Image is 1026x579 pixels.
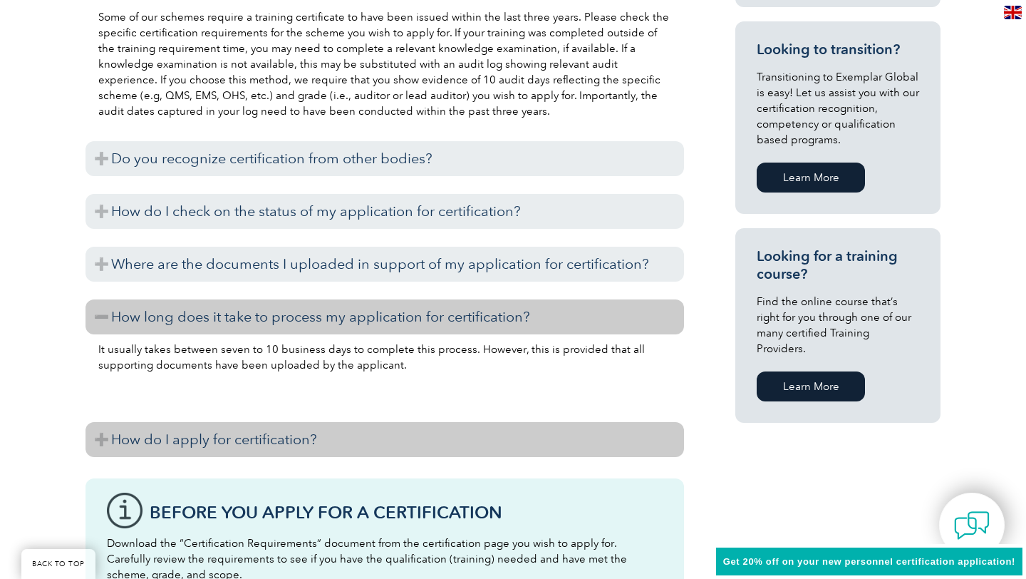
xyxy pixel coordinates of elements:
[757,372,865,401] a: Learn More
[757,69,919,148] p: Transitioning to Exemplar Global is easy! Let us assist you with our certification recognition, c...
[757,163,865,193] a: Learn More
[757,247,919,283] h3: Looking for a training course?
[85,194,684,229] h3: How do I check on the status of my application for certification?
[150,503,663,521] h3: Before You Apply For a Certification
[723,556,1015,567] span: Get 20% off on your new personnel certification application!
[1004,6,1022,19] img: en
[85,247,684,282] h3: Where are the documents I uploaded in support of my application for certification?
[98,342,671,373] p: It usually takes between seven to 10 business days to complete this process. However, this is pro...
[21,549,95,579] a: BACK TO TOP
[757,41,919,58] h3: Looking to transition?
[85,422,684,457] h3: How do I apply for certification?
[85,141,684,176] h3: Do you recognize certification from other bodies?
[954,508,990,543] img: contact-chat.png
[98,9,671,119] p: Some of our schemes require a training certificate to have been issued within the last three year...
[85,299,684,334] h3: How long does it take to process my application for certification?
[757,294,919,357] p: Find the online course that’s right for you through one of our many certified Training Providers.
